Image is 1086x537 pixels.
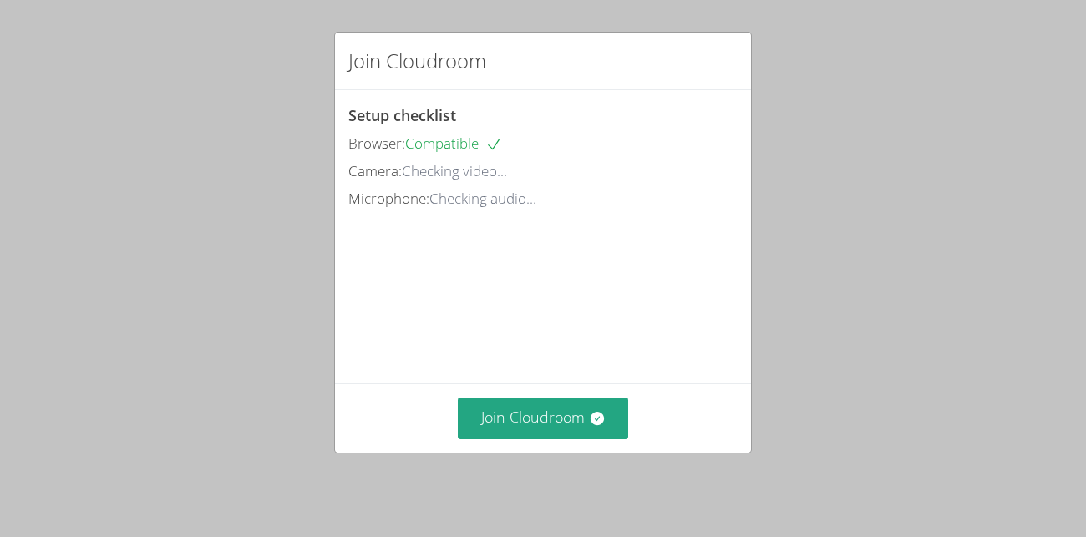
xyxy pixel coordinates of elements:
span: Microphone: [348,189,429,208]
span: Compatible [405,134,502,153]
span: Checking audio... [429,189,536,208]
span: Browser: [348,134,405,153]
span: Checking video... [402,161,507,180]
h2: Join Cloudroom [348,46,486,76]
button: Join Cloudroom [458,398,629,438]
span: Setup checklist [348,105,456,125]
span: Camera: [348,161,402,180]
